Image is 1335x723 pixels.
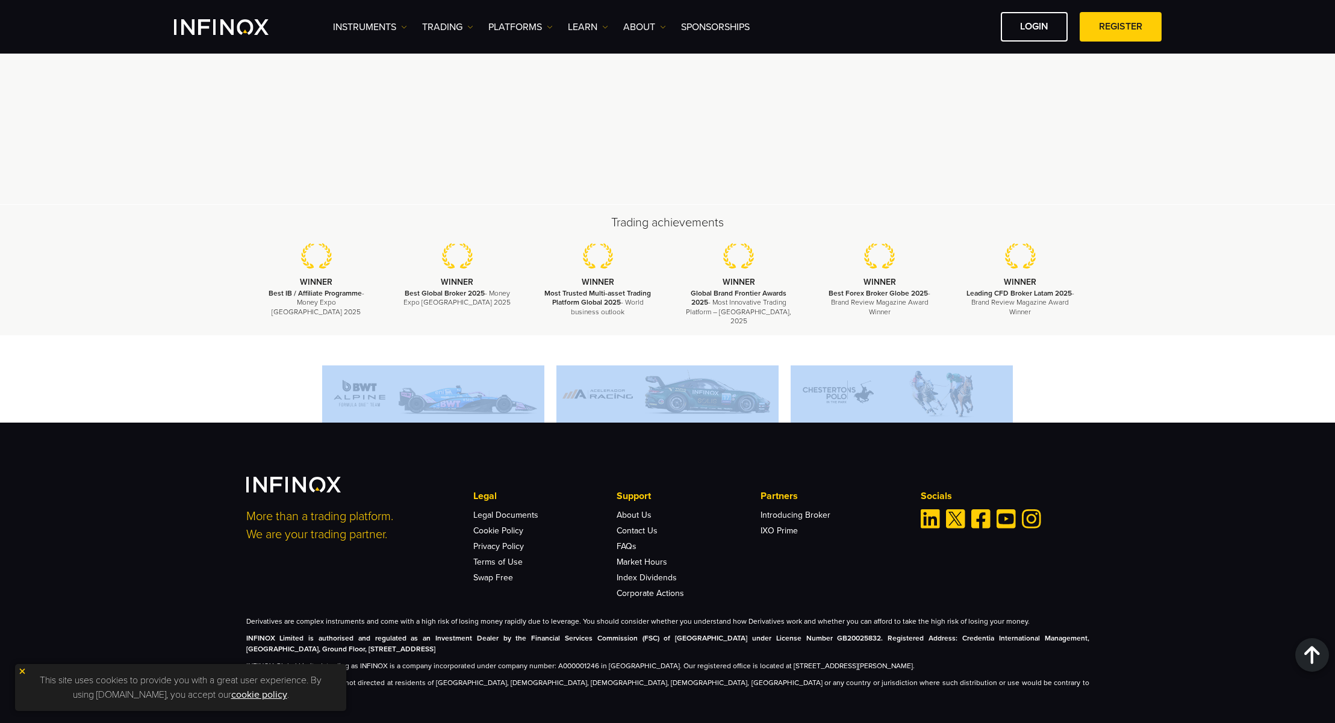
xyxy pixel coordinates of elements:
[405,289,485,297] strong: Best Global Broker 2025
[761,510,830,520] a: Introducing Broker
[683,289,794,326] p: - Most Innovative Trading Platform – [GEOGRAPHIC_DATA], 2025
[1022,509,1041,529] a: Instagram
[488,20,553,34] a: PLATFORMS
[568,20,608,34] a: Learn
[864,277,896,287] strong: WINNER
[761,489,904,503] p: Partners
[246,616,1089,627] p: Derivatives are complex instruments and come with a high risk of losing money rapidly due to leve...
[965,289,1075,317] p: - Brand Review Magazine Award Winner
[1080,12,1162,42] a: REGISTER
[761,526,798,536] a: IXO Prime
[473,557,523,567] a: Terms of Use
[617,541,636,551] a: FAQs
[921,509,940,529] a: Linkedin
[582,277,614,287] strong: WINNER
[473,573,513,583] a: Swap Free
[617,557,667,567] a: Market Hours
[921,489,1089,503] p: Socials
[300,277,332,287] strong: WINNER
[21,670,340,705] p: This site uses cookies to provide you with a great user experience. By using [DOMAIN_NAME], you a...
[246,634,1089,653] strong: INFINOX Limited is authorised and regulated as an Investment Dealer by the Financial Services Com...
[174,19,297,35] a: INFINOX Logo
[723,277,755,287] strong: WINNER
[543,289,653,317] p: - World business outlook
[261,289,372,317] p: - Money Expo [GEOGRAPHIC_DATA] 2025
[623,20,666,34] a: ABOUT
[246,214,1089,231] h2: Trading achievements
[422,20,473,34] a: TRADING
[829,289,928,297] strong: Best Forex Broker Globe 2025
[691,289,786,306] strong: Global Brand Frontier Awards 2025
[473,541,524,551] a: Privacy Policy
[441,277,473,287] strong: WINNER
[1001,12,1068,42] a: LOGIN
[1004,277,1036,287] strong: WINNER
[246,507,457,544] p: More than a trading platform. We are your trading partner.
[333,20,407,34] a: Instruments
[231,689,287,701] a: cookie policy
[617,588,684,598] a: Corporate Actions
[473,489,617,503] p: Legal
[617,573,677,583] a: Index Dividends
[617,489,760,503] p: Support
[966,289,1072,297] strong: Leading CFD Broker Latam 2025
[997,509,1016,529] a: Youtube
[824,289,935,317] p: - Brand Review Magazine Award Winner
[946,509,965,529] a: Twitter
[473,510,538,520] a: Legal Documents
[246,660,1089,671] p: INFINOX Global Limited, trading as INFINOX is a company incorporated under company number: A00000...
[681,20,750,34] a: SPONSORSHIPS
[18,667,26,675] img: yellow close icon
[617,526,658,536] a: Contact Us
[402,289,512,307] p: - Money Expo [GEOGRAPHIC_DATA] 2025
[473,526,523,536] a: Cookie Policy
[971,509,991,529] a: Facebook
[246,677,1089,699] p: The information on this site is not directed at residents of [GEOGRAPHIC_DATA], [DEMOGRAPHIC_DATA...
[544,289,651,306] strong: Most Trusted Multi-asset Trading Platform Global 2025
[269,289,362,297] strong: Best IB / Affiliate Programme
[617,510,652,520] a: About Us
